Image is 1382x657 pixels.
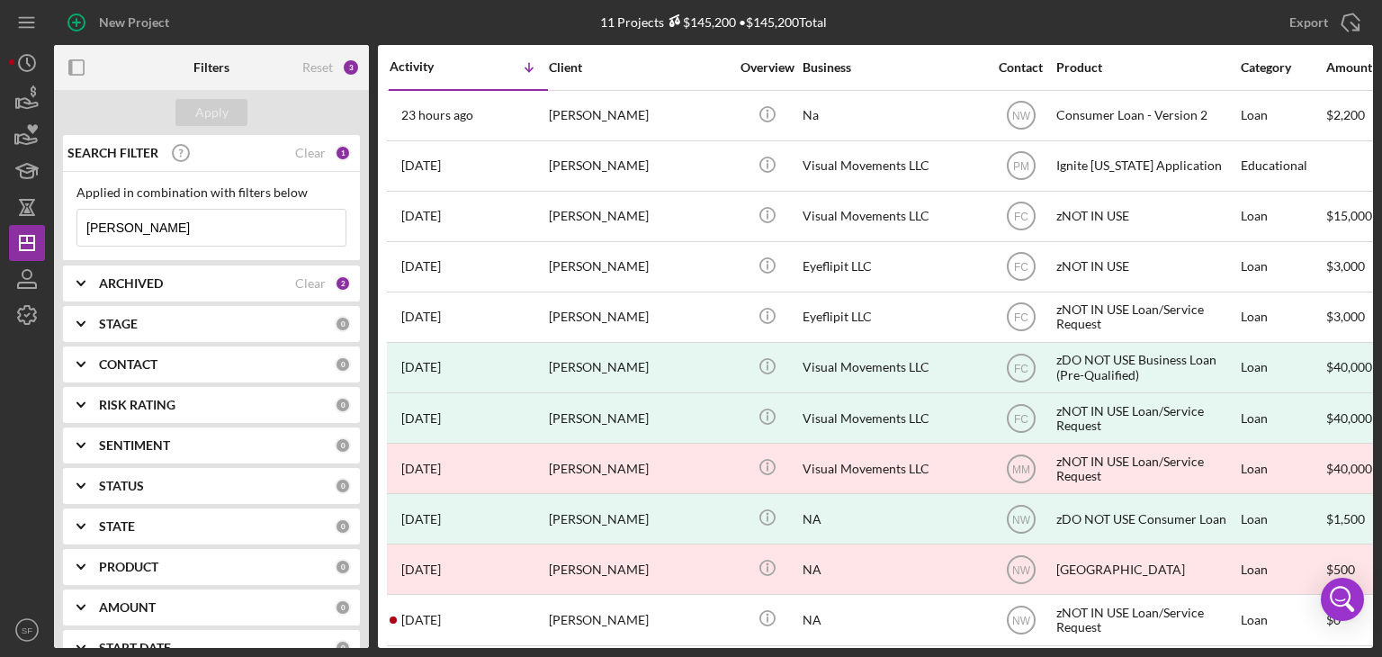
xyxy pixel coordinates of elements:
div: Export [1289,4,1328,40]
div: Product [1056,60,1236,75]
div: Loan [1241,596,1324,643]
div: [PERSON_NAME] [549,92,729,139]
text: SF [22,625,32,635]
div: Open Intercom Messenger [1321,578,1364,621]
div: Activity [390,59,469,74]
button: Export [1271,4,1373,40]
div: Visual Movements LLC [803,445,983,492]
div: Category [1241,60,1324,75]
div: New Project [99,4,169,40]
div: [PERSON_NAME] [549,495,729,543]
div: NA [803,495,983,543]
div: Eyeflipit LLC [803,293,983,341]
div: [PERSON_NAME] [549,293,729,341]
div: Reset [302,60,333,75]
div: Ignite [US_STATE] Application [1056,142,1236,190]
div: Loan [1241,545,1324,593]
b: SENTIMENT [99,438,170,453]
text: NW [1012,513,1031,526]
time: 2025-07-31 17:50 [401,158,441,173]
div: Consumer Loan - Version 2 [1056,92,1236,139]
div: 11 Projects • $145,200 Total [600,14,827,30]
span: $3,000 [1326,258,1365,274]
div: [PERSON_NAME] [549,445,729,492]
b: PRODUCT [99,560,158,574]
time: 2022-04-19 00:39 [401,613,441,627]
div: zNOT IN USE Loan/Service Request [1056,394,1236,442]
div: Apply [195,99,229,126]
div: [PERSON_NAME] [549,394,729,442]
div: Contact [987,60,1054,75]
time: 2022-05-04 19:54 [401,512,441,526]
div: Loan [1241,495,1324,543]
div: zNOT IN USE Loan/Service Request [1056,293,1236,341]
div: Visual Movements LLC [803,142,983,190]
b: RISK RATING [99,398,175,412]
div: [PERSON_NAME] [549,596,729,643]
div: [PERSON_NAME] [549,344,729,391]
div: Loan [1241,243,1324,291]
div: 0 [335,397,351,413]
div: [PERSON_NAME] [549,193,729,240]
text: FC [1014,412,1028,425]
div: Visual Movements LLC [803,193,983,240]
b: ARCHIVED [99,276,163,291]
div: 0 [335,599,351,616]
time: 2023-01-09 16:56 [401,411,441,426]
div: Eyeflipit LLC [803,243,983,291]
div: zDO NOT USE Consumer Loan [1056,495,1236,543]
div: 3 [342,58,360,76]
div: Visual Movements LLC [803,344,983,391]
div: zNOT IN USE Loan/Service Request [1056,445,1236,492]
div: Educational [1241,142,1324,190]
text: NW [1012,615,1031,627]
div: NA [803,545,983,593]
div: 0 [335,640,351,656]
div: Clear [295,146,326,160]
b: STATE [99,519,135,534]
text: MM [1012,463,1030,475]
div: 0 [335,316,351,332]
div: [PERSON_NAME] [549,243,729,291]
div: zDO NOT USE Business Loan (Pre-Qualified) [1056,344,1236,391]
button: Apply [175,99,247,126]
text: PM [1013,160,1029,173]
time: 2022-11-17 15:31 [401,462,441,476]
div: NA [803,596,983,643]
div: Visual Movements LLC [803,394,983,442]
div: 0 [335,356,351,373]
text: FC [1014,362,1028,374]
text: NW [1012,563,1031,576]
div: Applied in combination with filters below [76,185,346,200]
div: 0 [335,559,351,575]
time: 2023-01-13 15:11 [401,360,441,374]
button: New Project [54,4,187,40]
b: SEARCH FILTER [67,146,158,160]
div: 0 [335,478,351,494]
text: FC [1014,211,1028,223]
span: $3,000 [1326,309,1365,324]
b: CONTACT [99,357,157,372]
text: FC [1014,311,1028,324]
div: $145,200 [664,14,736,30]
div: 0 [335,437,351,454]
b: STAGE [99,317,138,331]
div: Na [803,92,983,139]
div: [GEOGRAPHIC_DATA] [1056,545,1236,593]
time: 2022-05-02 05:33 [401,562,441,577]
div: zNOT IN USE [1056,193,1236,240]
div: Loan [1241,394,1324,442]
span: $0 [1326,612,1341,627]
time: 2023-08-23 16:52 [401,259,441,274]
time: 2023-09-01 13:39 [401,209,441,223]
div: zNOT IN USE Loan/Service Request [1056,596,1236,643]
div: Client [549,60,729,75]
div: Loan [1241,92,1324,139]
time: 2025-09-16 21:51 [401,108,473,122]
div: Loan [1241,445,1324,492]
div: 1 [335,145,351,161]
div: Clear [295,276,326,291]
b: AMOUNT [99,600,156,615]
span: $2,200 [1326,107,1365,122]
text: FC [1014,261,1028,274]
